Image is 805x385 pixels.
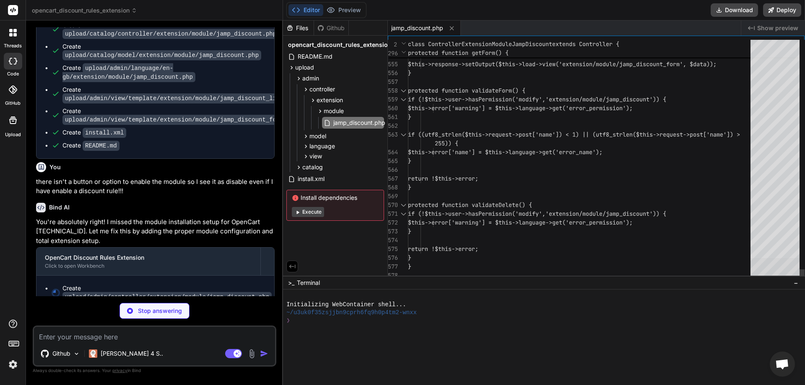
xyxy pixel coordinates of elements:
p: Github [52,349,70,358]
span: jamp_discount.php [391,24,443,32]
code: upload/admin/language/en-gb/extension/module/jamp_discount.php [62,63,195,82]
div: 577 [388,262,397,271]
span: protected function getForm() { [408,49,509,57]
div: Files [283,24,314,32]
div: 576 [388,253,397,262]
span: README.md [297,52,333,62]
span: privacy [112,368,127,373]
div: 567 [388,174,397,183]
img: Pick Models [73,350,80,357]
span: ew('extension/module/jamp_discount_form', $data)); [549,60,717,68]
a: Open chat [770,351,795,377]
div: Click to collapse the range. [398,95,409,104]
span: age->get('error_permission'); [535,104,633,112]
span: opencart_discount_rules_extension [32,6,137,15]
span: Install dependencies [292,194,379,202]
label: threads [4,42,22,49]
span: catalog [302,163,323,171]
span: if ((utf8_strlen($this->request->post['nam [408,131,549,138]
img: icon [260,349,268,358]
span: } [408,113,411,121]
span: e']) < 1) || (utf8_strlen($this->request->post['na [549,131,717,138]
p: You're absolutely right! I missed the module installation setup for OpenCart [TECHNICAL_ID]. Let ... [36,217,275,246]
div: 564 [388,148,397,157]
p: Always double-check its answers. Your in Bind [33,367,276,375]
button: Execute [292,207,324,217]
button: Editor [288,4,323,16]
div: 565 [388,157,397,165]
span: 2 [388,40,397,49]
div: 568 [388,183,397,192]
span: Initializing WebContainer shell... [286,301,406,309]
span: if (!$this->user->hasPermission('modify', [408,210,545,217]
div: Create [62,85,304,103]
span: me']) > [717,131,740,138]
span: − [794,279,798,287]
div: 555 [388,60,397,69]
code: upload/admin/controller/extension/module/jamp_discount.php [62,292,272,302]
span: Show preview [757,24,798,32]
span: Terminal [297,279,320,287]
img: settings [6,357,20,372]
div: Create [62,42,266,59]
div: Github [314,24,348,32]
span: model [309,132,326,140]
span: controller [309,85,335,93]
span: extension [317,96,343,104]
span: view [309,152,322,160]
span: ->get('error_name'); [535,148,602,156]
div: 566 [388,165,397,174]
div: 571 [388,209,397,218]
div: 578 [388,271,397,280]
p: there isn't a button or option to enable the module so I see it as disable even if I have enable ... [36,177,275,196]
code: README.md [83,141,119,151]
span: jamp_discount.php [332,118,386,128]
div: 559 [388,95,397,104]
h6: You [49,163,61,171]
div: 563 [388,130,397,139]
span: } [408,157,411,165]
span: } [408,254,411,261]
span: age->get('error_permission'); [535,219,633,226]
span: 'extension/module/jamp_discount')) { [545,210,666,217]
button: Deploy [763,3,801,17]
label: Upload [5,131,21,138]
span: $this->error['warning'] = $this->langu [408,104,535,112]
label: GitHub [5,100,21,107]
div: 575 [388,245,397,253]
span: $this->error['name'] = $this->language [408,148,535,156]
div: Click to collapse the range. [398,209,409,218]
span: ❯ [286,317,291,325]
button: − [792,276,800,289]
span: extends Controller { [552,40,619,48]
span: ~/u3uk0f35zsjjbn9cprh6fq9h0p4tm2-wnxx [286,309,417,317]
div: 574 [388,236,397,245]
span: module [324,107,344,115]
div: Create [62,141,119,150]
span: protected function validateForm() { [408,87,525,94]
div: Create [62,107,304,124]
code: upload/admin/view/template/extension/module/jamp_discount_list.twig [62,93,304,103]
span: opencart_discount_rules_extension [288,41,392,49]
div: OpenCart Discount Rules Extension [45,253,252,262]
div: 569 [388,192,397,201]
span: protected function validateDelete() { [408,201,532,209]
img: Claude 4 Sonnet [89,349,97,358]
div: Create [62,128,126,137]
code: upload/catalog/controller/extension/module/jamp_discount.php [62,29,279,39]
div: Click to collapse the range. [398,201,409,209]
p: [PERSON_NAME] 4 S.. [101,349,163,358]
button: Download [711,3,758,17]
div: 573 [388,227,397,236]
code: upload/catalog/model/extension/module/jamp_discount.php [62,50,261,60]
span: language [309,142,335,150]
div: 572 [388,218,397,227]
button: Preview [323,4,364,16]
div: Click to open Workbench [45,263,252,269]
span: } [408,69,411,77]
div: 570 [388,201,397,209]
div: 561 [388,113,397,121]
span: 255)) { [435,140,458,147]
span: admin [302,74,319,83]
p: Stop answering [138,307,182,315]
